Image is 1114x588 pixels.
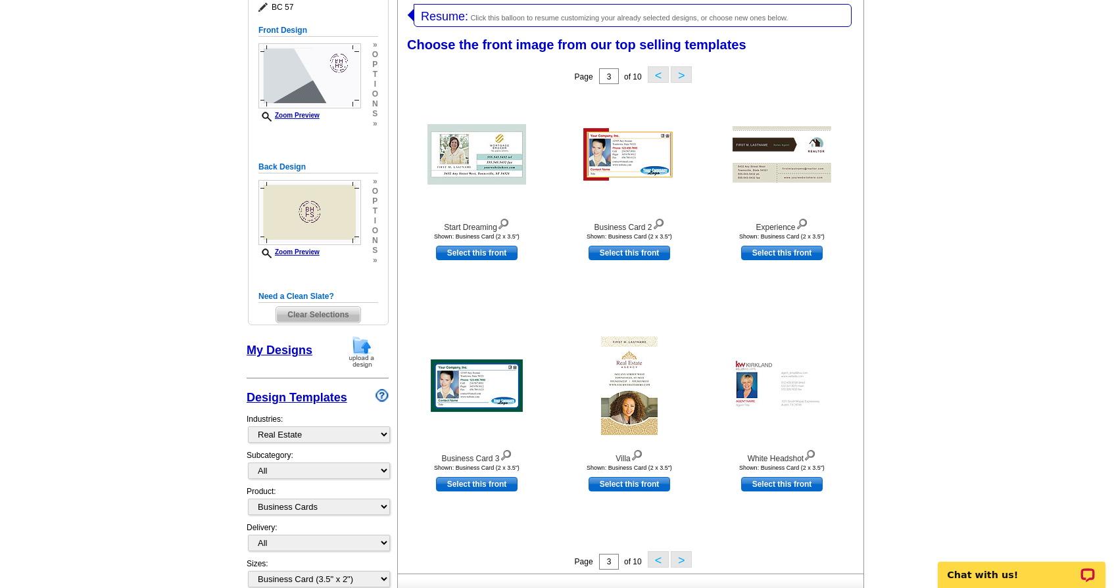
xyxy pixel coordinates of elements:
[575,72,593,81] span: Page
[247,449,389,486] div: Subcategory:
[345,335,379,369] img: upload-design
[671,66,692,83] button: >
[372,187,378,196] span: o
[372,109,378,119] span: s
[407,37,746,52] span: Choose the front image from our top selling templates
[557,233,702,240] div: Shown: Business Card (2 x 3.5")
[372,60,378,70] span: p
[247,407,389,449] div: Industries:
[372,79,378,89] span: i
[258,43,361,108] img: frontsmallthumbnail.jpg
[372,256,378,265] span: »
[372,119,378,129] span: »
[671,551,692,568] button: >
[404,215,549,233] div: Start Dreaming
[583,128,675,181] img: Business Card 2
[804,447,816,461] img: view design details
[796,215,808,230] img: view design details
[575,557,593,566] span: Page
[648,551,669,568] button: <
[497,215,510,230] img: view design details
[247,344,312,357] a: My Designs
[372,50,378,60] span: o
[741,477,823,491] a: use this design
[589,246,670,260] a: use this design
[258,161,378,173] h5: Back Design
[557,215,702,233] div: Business Card 2
[557,464,702,471] div: Shown: Business Card (2 x 3.5")
[601,336,658,435] img: Villa
[258,24,378,37] h5: Front Design
[372,177,378,187] span: »
[427,124,526,185] img: Start Dreaming
[557,447,702,464] div: Villa
[929,547,1114,588] iframe: LiveChat chat widget
[710,215,854,233] div: Experience
[710,233,854,240] div: Shown: Business Card (2 x 3.5")
[652,215,665,230] img: view design details
[624,557,642,566] span: of 10
[372,206,378,216] span: t
[276,307,360,323] span: Clear Selections
[372,196,378,206] span: p
[258,290,378,303] h5: Need a Clean Slate?
[421,10,468,23] span: Resume:
[258,112,320,119] a: Zoom Preview
[247,391,347,404] a: Design Templates
[372,89,378,99] span: o
[408,4,414,26] img: leftArrow.png
[431,359,523,412] img: Business Card 3
[247,522,389,558] div: Delivery:
[404,464,549,471] div: Shown: Business Card (2 x 3.5")
[404,447,549,464] div: Business Card 3
[436,246,518,260] a: use this design
[404,233,549,240] div: Shown: Business Card (2 x 3.5")
[258,1,378,14] span: BC 57
[372,70,378,79] span: t
[372,226,378,236] span: o
[624,72,642,81] span: of 10
[372,236,378,246] span: n
[372,99,378,109] span: n
[372,216,378,226] span: i
[500,447,512,461] img: view design details
[375,389,389,402] img: design-wizard-help-icon.png
[631,447,643,461] img: view design details
[372,246,378,256] span: s
[648,66,669,83] button: <
[258,180,361,245] img: backsmallthumbnail.jpg
[710,464,854,471] div: Shown: Business Card (2 x 3.5")
[710,447,854,464] div: White Headshot
[741,246,823,260] a: use this design
[733,126,831,183] img: Experience
[589,477,670,491] a: use this design
[470,14,788,22] span: Click this balloon to resume customizing your already selected designs, or choose new ones below.
[258,248,320,256] a: Zoom Preview
[247,486,389,522] div: Product:
[733,357,831,414] img: White Headshot
[436,477,518,491] a: use this design
[372,40,378,50] span: »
